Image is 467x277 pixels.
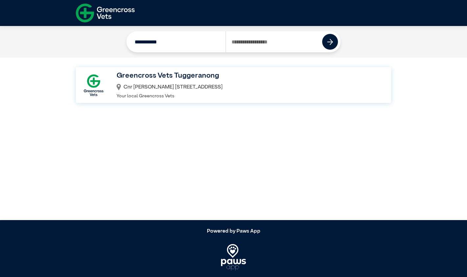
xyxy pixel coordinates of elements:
img: icon-right [327,39,333,45]
img: PawsApp [221,244,246,270]
p: Your local Greencross Vets [117,93,380,100]
h3: Greencross Vets Tuggeranong [117,70,380,82]
input: Search by Clinic Name [129,31,226,52]
img: f-logo [76,2,135,24]
div: Cnr [PERSON_NAME] [STREET_ADDRESS] [117,82,380,93]
img: GX-Square.png [79,71,108,100]
input: Search by Postcode [226,31,322,52]
h5: Powered by Paws App [76,228,391,235]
